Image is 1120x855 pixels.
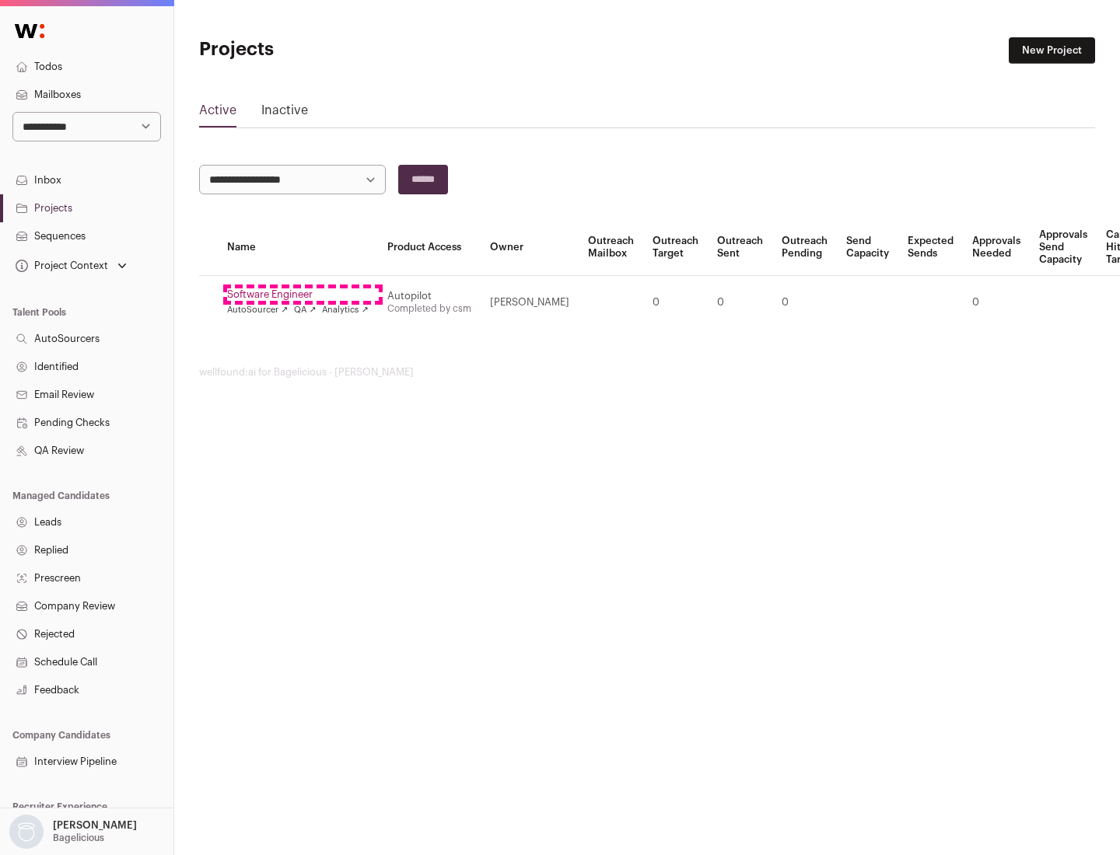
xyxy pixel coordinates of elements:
[708,276,772,330] td: 0
[53,832,104,844] p: Bagelicious
[294,304,316,316] a: QA ↗
[1009,37,1095,64] a: New Project
[12,260,108,272] div: Project Context
[708,219,772,276] th: Outreach Sent
[6,16,53,47] img: Wellfound
[322,304,368,316] a: Analytics ↗
[1030,219,1097,276] th: Approvals Send Capacity
[227,304,288,316] a: AutoSourcer ↗
[579,219,643,276] th: Outreach Mailbox
[6,815,140,849] button: Open dropdown
[643,276,708,330] td: 0
[963,219,1030,276] th: Approvals Needed
[199,366,1095,379] footer: wellfound:ai for Bagelicious - [PERSON_NAME]
[772,219,837,276] th: Outreach Pending
[261,101,308,126] a: Inactive
[772,276,837,330] td: 0
[387,290,471,302] div: Autopilot
[963,276,1030,330] td: 0
[9,815,44,849] img: nopic.png
[481,219,579,276] th: Owner
[643,219,708,276] th: Outreach Target
[387,304,471,313] a: Completed by csm
[378,219,481,276] th: Product Access
[218,219,378,276] th: Name
[199,37,498,62] h1: Projects
[12,255,130,277] button: Open dropdown
[199,101,236,126] a: Active
[53,819,137,832] p: [PERSON_NAME]
[898,219,963,276] th: Expected Sends
[837,219,898,276] th: Send Capacity
[481,276,579,330] td: [PERSON_NAME]
[227,288,369,301] a: Software Engineer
